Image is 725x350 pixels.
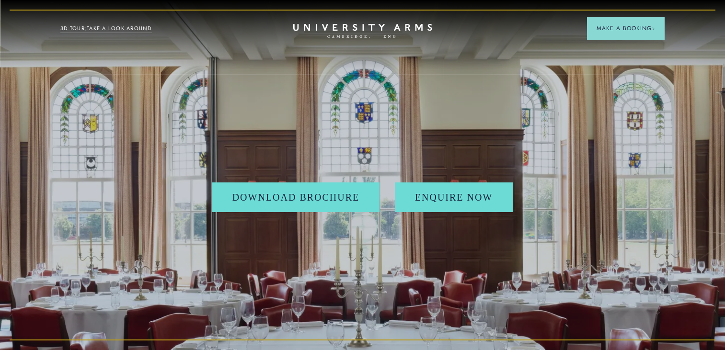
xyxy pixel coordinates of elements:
a: Home [293,24,432,39]
span: Make a Booking [597,24,655,33]
img: Arrow icon [652,27,655,30]
a: Enquire Now [395,182,513,212]
a: Download Brochure [212,182,380,212]
a: 3D TOUR:TAKE A LOOK AROUND [60,24,152,33]
button: Make a BookingArrow icon [587,17,665,40]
